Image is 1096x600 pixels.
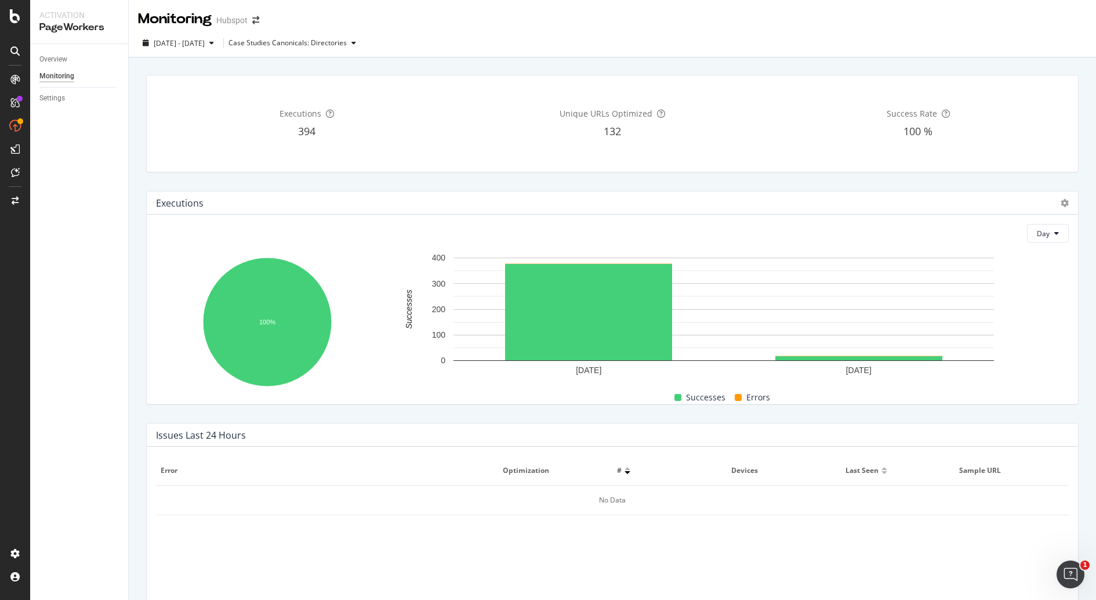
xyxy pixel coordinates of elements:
span: Successes [686,391,725,404]
span: Optimization [503,465,605,476]
span: Last seen [845,465,879,476]
span: # [617,465,622,476]
text: 100% [259,319,275,326]
span: 100 % [903,124,932,138]
div: arrow-right-arrow-left [252,16,259,24]
text: Successes [404,290,413,329]
span: 394 [298,124,315,138]
div: Case Studies Canonicals: Directories [228,39,347,46]
div: Issues Last 24 Hours [156,429,246,441]
div: Monitoring [39,70,74,82]
div: Settings [39,92,65,104]
iframe: Intercom live chat [1057,561,1084,588]
span: Errors [746,391,770,404]
span: Success Rate [887,108,937,119]
text: 400 [431,254,445,263]
span: Day [1037,229,1050,238]
div: Monitoring [138,9,212,29]
span: Sample URL [959,465,1061,476]
span: Unique URLs Optimized [560,108,652,119]
div: Hubspot [216,15,248,26]
span: Devices [731,465,833,476]
text: [DATE] [845,366,871,375]
span: 132 [604,124,621,138]
div: PageWorkers [39,21,119,34]
text: 300 [431,279,445,288]
text: 200 [431,305,445,314]
text: 100 [431,330,445,339]
button: Day [1027,224,1069,243]
svg: A chart. [386,252,1061,381]
span: Executions [280,108,321,119]
text: 0 [441,356,445,366]
span: 1 [1080,561,1090,570]
div: Overview [39,53,67,66]
div: Activation [39,9,119,21]
span: Error [161,465,491,476]
button: Case Studies Canonicals: Directories [228,34,361,52]
a: Monitoring [39,70,120,82]
a: Overview [39,53,120,66]
button: [DATE] - [DATE] [138,34,219,52]
div: No Data [156,486,1069,515]
a: Settings [39,92,120,104]
span: [DATE] - [DATE] [154,38,205,48]
text: [DATE] [576,366,601,375]
svg: A chart. [156,252,378,395]
div: Executions [156,197,204,209]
